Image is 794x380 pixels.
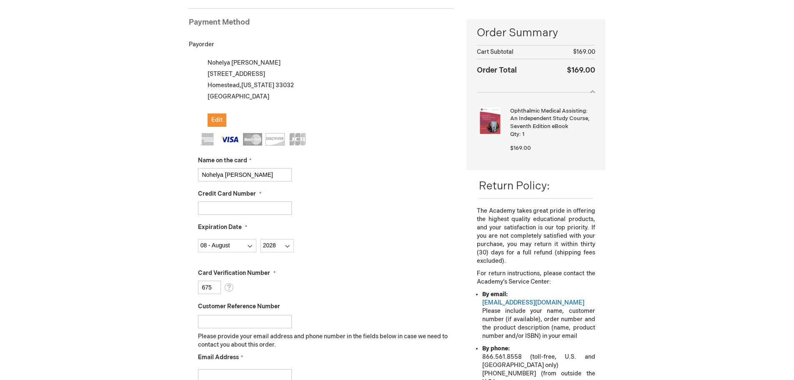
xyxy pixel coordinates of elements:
[567,66,595,75] span: $169.00
[266,133,285,146] img: Discover
[198,281,221,294] input: Card Verification Number
[482,291,508,298] strong: By email:
[510,107,593,131] strong: Ophthalmic Medical Assisting: An Independent Study Course, Seventh Edition eBook
[198,201,292,215] input: Credit Card Number
[211,116,223,123] span: Edit
[477,64,517,76] strong: Order Total
[288,133,307,146] img: JCB
[189,41,214,48] span: Payorder
[198,133,217,146] img: American Express
[522,131,524,138] span: 1
[198,224,242,231] span: Expiration Date
[243,133,262,146] img: MasterCard
[477,207,595,265] p: The Academy takes great pride in offering the highest quality educational products, and your sati...
[208,113,226,127] button: Edit
[482,299,584,306] a: [EMAIL_ADDRESS][DOMAIN_NAME]
[198,157,247,164] span: Name on the card
[198,332,454,349] p: Please provide your email address and phone number in the fields below in case we need to contact...
[510,131,519,138] span: Qty
[198,354,239,361] span: Email Address
[477,107,503,134] img: Ophthalmic Medical Assisting: An Independent Study Course, Seventh Edition eBook
[189,17,454,32] div: Payment Method
[510,145,531,151] span: $169.00
[477,45,549,59] th: Cart Subtotal
[479,180,550,193] span: Return Policy:
[482,290,595,340] li: Please include your name, customer number (if available), order number and the product descriptio...
[220,133,240,146] img: Visa
[477,25,595,45] span: Order Summary
[241,82,274,89] span: [US_STATE]
[198,190,256,197] span: Credit Card Number
[198,303,280,310] span: Customer Reference Number
[573,48,595,55] span: $169.00
[477,269,595,286] p: For return instructions, please contact the Academy’s Service Center:
[482,345,510,352] strong: By phone:
[198,57,454,127] div: Nohelya [PERSON_NAME] [STREET_ADDRESS] Homestead , 33032 [GEOGRAPHIC_DATA]
[198,269,270,277] span: Card Verification Number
